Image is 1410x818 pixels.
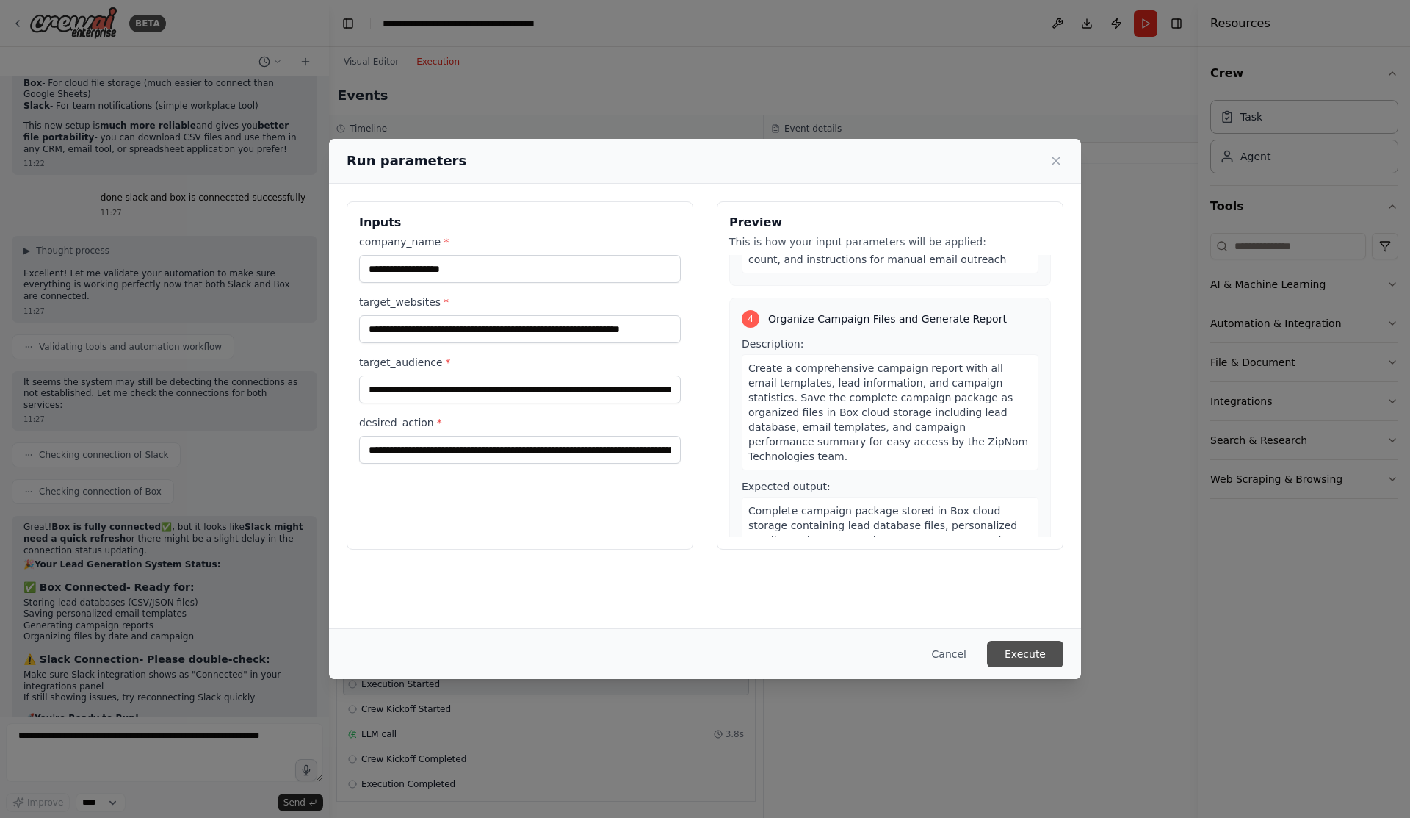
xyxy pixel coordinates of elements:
[359,234,681,249] label: company_name
[742,481,831,492] span: Expected output:
[729,234,1051,249] p: This is how your input parameters will be applied:
[359,355,681,370] label: target_audience
[359,415,681,430] label: desired_action
[748,362,1028,462] span: Create a comprehensive campaign report with all email templates, lead information, and campaign s...
[768,312,1007,326] span: Organize Campaign Files and Generate Report
[359,295,681,309] label: target_websites
[729,214,1051,232] h3: Preview
[920,641,978,667] button: Cancel
[347,151,466,171] h2: Run parameters
[742,338,803,350] span: Description:
[742,310,759,328] div: 4
[359,214,681,232] h3: Inputs
[748,505,1017,575] span: Complete campaign package stored in Box cloud storage containing lead database files, personalize...
[987,641,1063,667] button: Execute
